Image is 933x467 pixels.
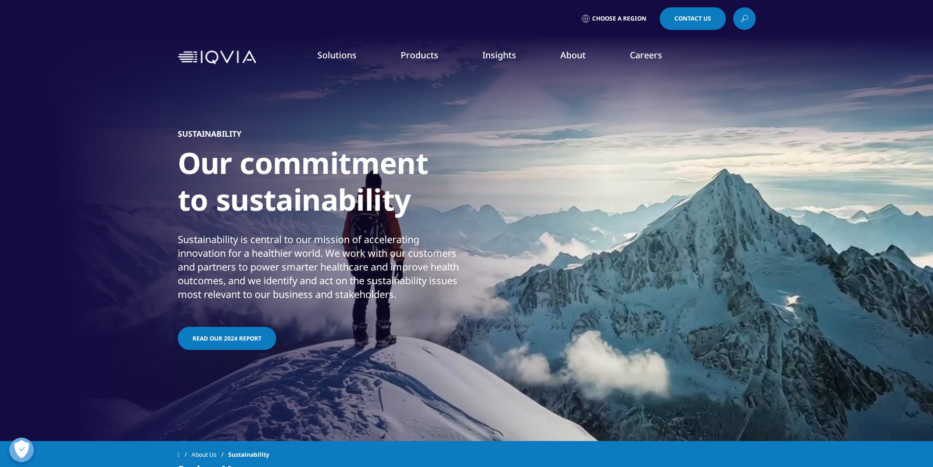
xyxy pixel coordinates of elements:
span: Choose a Region [592,15,646,23]
nav: Primary [260,34,756,80]
h5: Sustainability [178,129,241,139]
span: READ OUR 2024 REPORT [192,334,262,343]
a: About Us [191,446,228,464]
a: Contact Us [660,7,726,30]
a: Solutions [317,49,357,61]
a: READ OUR 2024 REPORT [178,327,276,350]
a: Products [401,49,438,61]
h1: Our commitment to sustainability [178,145,545,224]
p: Sustainability is central to our mission of accelerating innovation for a healthier world. We wor... [178,233,464,307]
a: About [560,49,586,61]
span: Contact Us [674,16,711,22]
span: Sustainability [228,446,269,464]
img: IQVIA Healthcare Information Technology and Pharma Clinical Research Company [178,50,256,65]
a: Careers [630,49,662,61]
button: Open Preferences [9,438,34,462]
a: Insights [482,49,516,61]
